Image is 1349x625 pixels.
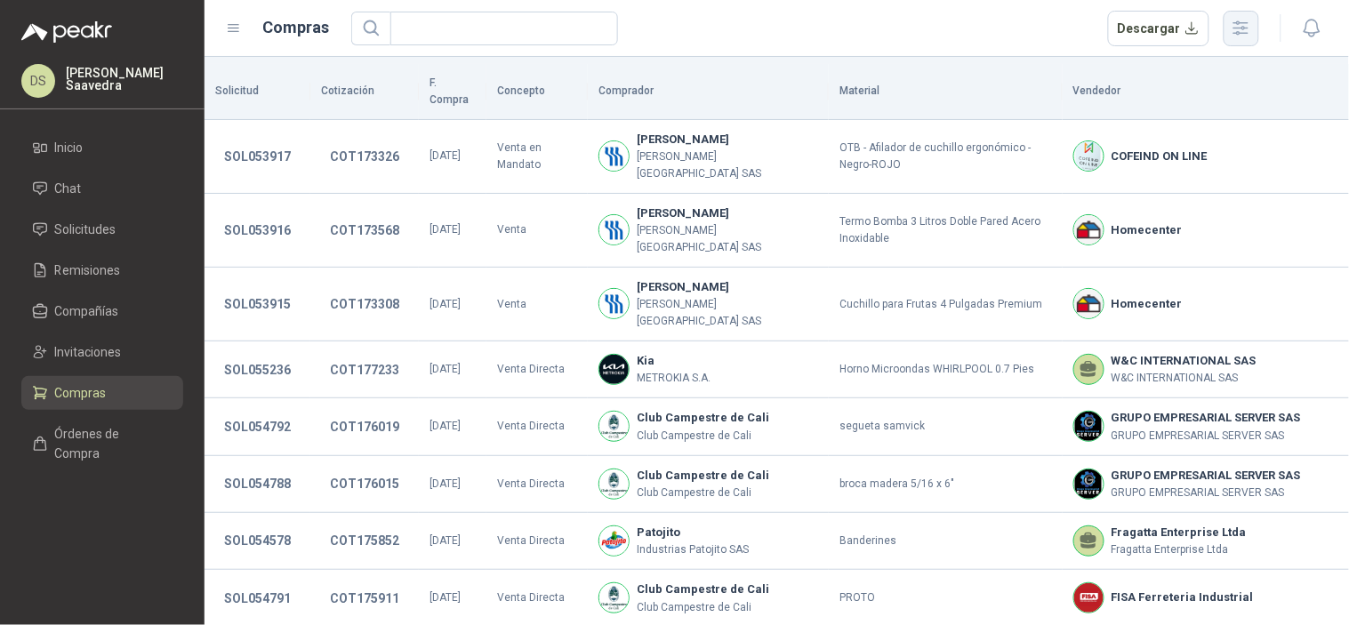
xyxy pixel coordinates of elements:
b: Fragatta Enterprise Ltda [1112,524,1247,541]
td: Venta [486,268,588,341]
img: Company Logo [1074,583,1104,613]
p: GRUPO EMPRESARIAL SERVER SAS [1112,485,1301,501]
td: broca madera 5/16 x 6" [829,456,1062,513]
span: Solicitudes [55,220,116,239]
b: GRUPO EMPRESARIAL SERVER SAS [1112,467,1301,485]
td: segueta samvick [829,398,1062,455]
b: Homecenter [1112,221,1183,239]
span: [DATE] [430,223,461,236]
span: [DATE] [430,534,461,547]
a: Chat [21,172,183,205]
button: SOL053917 [215,140,300,172]
button: COT177233 [321,354,408,386]
th: Material [829,64,1062,120]
img: Company Logo [599,412,629,441]
b: [PERSON_NAME] [637,278,818,296]
div: DS [21,64,55,98]
button: COT173326 [321,140,408,172]
p: Club Campestre de Cali [637,485,769,501]
button: SOL055236 [215,354,300,386]
button: SOL054792 [215,411,300,443]
img: Company Logo [599,355,629,384]
b: W&C INTERNATIONAL SAS [1112,352,1257,370]
button: COT176019 [321,411,408,443]
img: Company Logo [599,526,629,556]
th: Solicitud [205,64,310,120]
span: [DATE] [430,420,461,432]
th: F. Compra [419,64,486,120]
b: Club Campestre de Cali [637,467,769,485]
img: Company Logo [1074,141,1104,171]
td: Venta [486,194,588,268]
p: [PERSON_NAME] [GEOGRAPHIC_DATA] SAS [637,148,818,182]
button: COT173568 [321,214,408,246]
button: SOL054788 [215,468,300,500]
button: SOL054578 [215,525,300,557]
td: Venta Directa [486,513,588,570]
span: Invitaciones [55,342,122,362]
button: SOL053915 [215,288,300,320]
p: Club Campestre de Cali [637,428,769,445]
b: COFEIND ON LINE [1112,148,1208,165]
span: Chat [55,179,82,198]
img: Company Logo [1074,412,1104,441]
td: Venta Directa [486,456,588,513]
span: [DATE] [430,298,461,310]
td: Venta Directa [486,341,588,398]
img: Company Logo [1074,289,1104,318]
b: Kia [637,352,711,370]
img: Company Logo [599,215,629,244]
span: Remisiones [55,260,121,280]
p: [PERSON_NAME] [GEOGRAPHIC_DATA] SAS [637,222,818,256]
span: [DATE] [430,591,461,604]
b: [PERSON_NAME] [637,204,818,222]
span: Compañías [55,301,119,321]
a: Solicitudes [21,212,183,246]
a: Remisiones [21,253,183,287]
th: Concepto [486,64,588,120]
p: GRUPO EMPRESARIAL SERVER SAS [1112,428,1301,445]
b: Patojito [637,524,749,541]
td: Cuchillo para Frutas 4 Pulgadas Premium [829,268,1062,341]
a: Inicio [21,131,183,164]
button: COT173308 [321,288,408,320]
button: COT176015 [321,468,408,500]
td: Horno Microondas WHIRLPOOL 0.7 Pies [829,341,1062,398]
span: Inicio [55,138,84,157]
span: [DATE] [430,477,461,490]
button: Descargar [1108,11,1210,46]
a: Compras [21,376,183,410]
th: Cotización [310,64,419,120]
button: SOL054791 [215,582,300,614]
span: Órdenes de Compra [55,424,166,463]
b: Homecenter [1112,295,1183,313]
a: Invitaciones [21,335,183,369]
img: Company Logo [599,583,629,613]
p: Industrias Patojito SAS [637,541,749,558]
img: Company Logo [599,469,629,499]
button: SOL053916 [215,214,300,246]
td: Venta Directa [486,398,588,455]
th: Vendedor [1063,64,1349,120]
p: [PERSON_NAME] [GEOGRAPHIC_DATA] SAS [637,296,818,330]
img: Company Logo [599,141,629,171]
td: Termo Bomba 3 Litros Doble Pared Acero Inoxidable [829,194,1062,268]
span: Compras [55,383,107,403]
b: FISA Ferreteria Industrial [1112,589,1254,606]
p: Club Campestre de Cali [637,599,769,616]
p: METROKIA S.A. [637,370,711,387]
button: COT175852 [321,525,408,557]
img: Logo peakr [21,21,112,43]
img: Company Logo [599,289,629,318]
b: Club Campestre de Cali [637,409,769,427]
h1: Compras [263,15,330,40]
p: [PERSON_NAME] Saavedra [66,67,183,92]
td: OTB - Afilador de cuchillo ergonómico - Negro-ROJO [829,120,1062,194]
b: [PERSON_NAME] [637,131,818,148]
td: Venta en Mandato [486,120,588,194]
th: Comprador [588,64,829,120]
a: Compañías [21,294,183,328]
button: COT175911 [321,582,408,614]
b: Club Campestre de Cali [637,581,769,598]
span: [DATE] [430,149,461,162]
